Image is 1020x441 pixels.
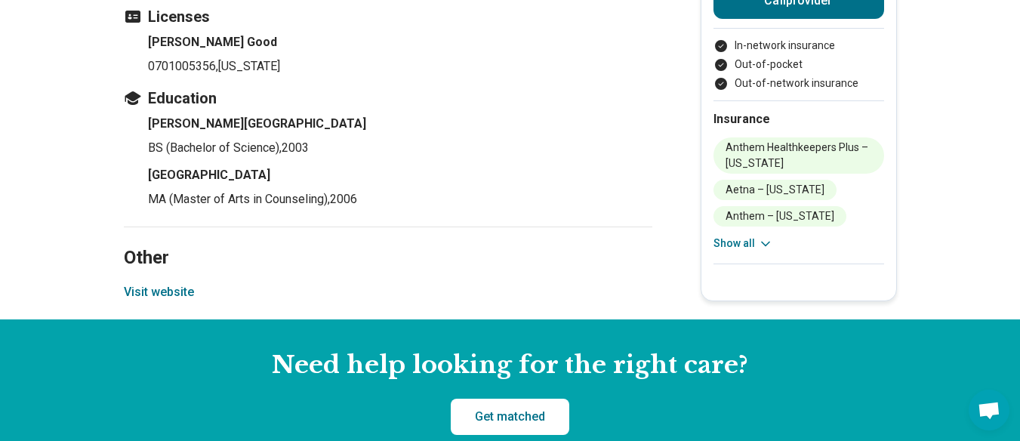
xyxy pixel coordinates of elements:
p: MA (Master of Arts in Counseling) , 2006 [148,190,652,208]
h2: Other [124,209,652,271]
h3: Licenses [124,6,652,27]
button: Show all [713,236,773,251]
button: Visit website [124,283,194,301]
h3: Education [124,88,652,109]
div: Open chat [969,390,1009,430]
a: Get matched [451,399,569,435]
p: 0701005356 [148,57,652,76]
li: Anthem Healthkeepers Plus – [US_STATE] [713,137,884,174]
li: Out-of-pocket [713,57,884,72]
ul: Payment options [713,38,884,91]
p: BS (Bachelor of Science) , 2003 [148,139,652,157]
li: Out-of-network insurance [713,76,884,91]
li: Anthem – [US_STATE] [713,206,846,227]
li: In-network insurance [713,38,884,54]
h2: Insurance [713,110,884,128]
h4: [PERSON_NAME][GEOGRAPHIC_DATA] [148,115,652,133]
h4: [GEOGRAPHIC_DATA] [148,166,652,184]
li: Aetna – [US_STATE] [713,180,837,200]
span: , [US_STATE] [216,59,280,73]
h4: [PERSON_NAME] Good [148,33,652,51]
h2: Need help looking for the right care? [12,350,1008,381]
